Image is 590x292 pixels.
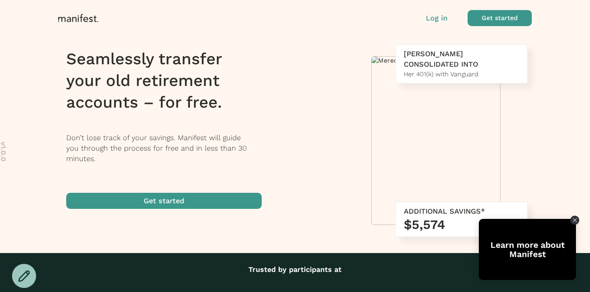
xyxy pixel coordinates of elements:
[404,69,519,79] div: Her 401(k) with Vanguard
[570,216,579,225] div: Close Tolstoy widget
[372,57,500,64] img: Meredith
[404,206,519,216] div: ADDITIONAL SAVINGS*
[404,216,519,233] h3: $5,574
[66,48,272,113] h1: Seamlessly transfer your old retirement accounts – for free.
[66,193,262,209] button: Get started
[479,219,576,280] div: Open Tolstoy
[468,10,532,26] button: Get started
[426,13,448,23] button: Log in
[479,219,576,280] div: Tolstoy bubble widget
[66,133,272,164] p: Don’t lose track of your savings. Manifest will guide you through the process for free and in les...
[479,219,576,280] div: Open Tolstoy widget
[479,240,576,259] div: Learn more about Manifest
[404,49,519,69] div: [PERSON_NAME] CONSOLIDATED INTO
